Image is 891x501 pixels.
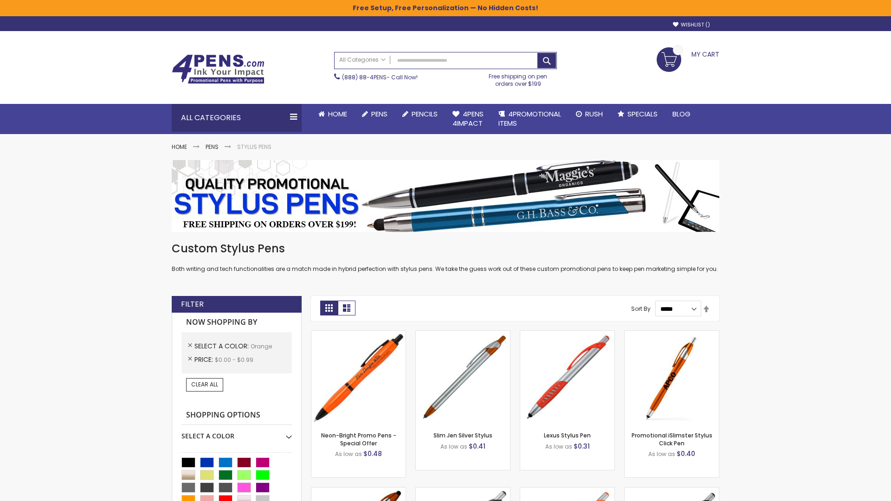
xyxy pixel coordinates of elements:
[339,56,386,64] span: All Categories
[673,21,710,28] a: Wishlist
[335,52,390,68] a: All Categories
[172,241,719,273] div: Both writing and tech functionalities are a match made in hybrid perfection with stylus pens. We ...
[627,109,658,119] span: Specials
[625,487,719,495] a: Lexus Metallic Stylus Pen-Orange
[625,331,719,425] img: Promotional iSlimster Stylus Click Pen-Orange
[440,443,467,450] span: As low as
[194,341,251,351] span: Select A Color
[544,431,591,439] a: Lexus Stylus Pen
[172,143,187,151] a: Home
[445,104,491,134] a: 4Pens4impact
[491,104,568,134] a: 4PROMOTIONALITEMS
[172,104,302,132] div: All Categories
[328,109,347,119] span: Home
[181,313,292,332] strong: Now Shopping by
[520,330,614,338] a: Lexus Stylus Pen-Orange
[452,109,484,128] span: 4Pens 4impact
[194,355,215,364] span: Price
[469,442,485,451] span: $0.41
[320,301,338,315] strong: Grid
[371,109,387,119] span: Pens
[648,450,675,458] span: As low as
[172,160,719,232] img: Stylus Pens
[672,109,691,119] span: Blog
[181,299,204,309] strong: Filter
[251,342,272,350] span: Orange
[416,487,510,495] a: Boston Stylus Pen-Orange
[631,305,651,313] label: Sort By
[311,331,406,425] img: Neon-Bright Promo Pens-Orange
[355,104,395,124] a: Pens
[545,443,572,450] span: As low as
[416,330,510,338] a: Slim Jen Silver Stylus-Orange
[181,425,292,441] div: Select A Color
[479,69,557,88] div: Free shipping on pen orders over $199
[342,73,418,81] span: - Call Now!
[311,487,406,495] a: TouchWrite Query Stylus Pen-Orange
[520,331,614,425] img: Lexus Stylus Pen-Orange
[172,241,719,256] h1: Custom Stylus Pens
[568,104,610,124] a: Rush
[625,330,719,338] a: Promotional iSlimster Stylus Click Pen-Orange
[191,380,218,388] span: Clear All
[585,109,603,119] span: Rush
[412,109,438,119] span: Pencils
[311,104,355,124] a: Home
[416,331,510,425] img: Slim Jen Silver Stylus-Orange
[237,143,271,151] strong: Stylus Pens
[632,431,712,447] a: Promotional iSlimster Stylus Click Pen
[520,487,614,495] a: Boston Silver Stylus Pen-Orange
[186,378,223,391] a: Clear All
[677,449,695,458] span: $0.40
[311,330,406,338] a: Neon-Bright Promo Pens-Orange
[363,449,382,458] span: $0.48
[342,73,387,81] a: (888) 88-4PENS
[172,54,265,84] img: 4Pens Custom Pens and Promotional Products
[610,104,665,124] a: Specials
[206,143,219,151] a: Pens
[574,442,590,451] span: $0.31
[498,109,561,128] span: 4PROMOTIONAL ITEMS
[215,356,253,364] span: $0.00 - $0.99
[433,431,492,439] a: Slim Jen Silver Stylus
[665,104,698,124] a: Blog
[181,405,292,425] strong: Shopping Options
[335,450,362,458] span: As low as
[395,104,445,124] a: Pencils
[321,431,396,447] a: Neon-Bright Promo Pens - Special Offer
